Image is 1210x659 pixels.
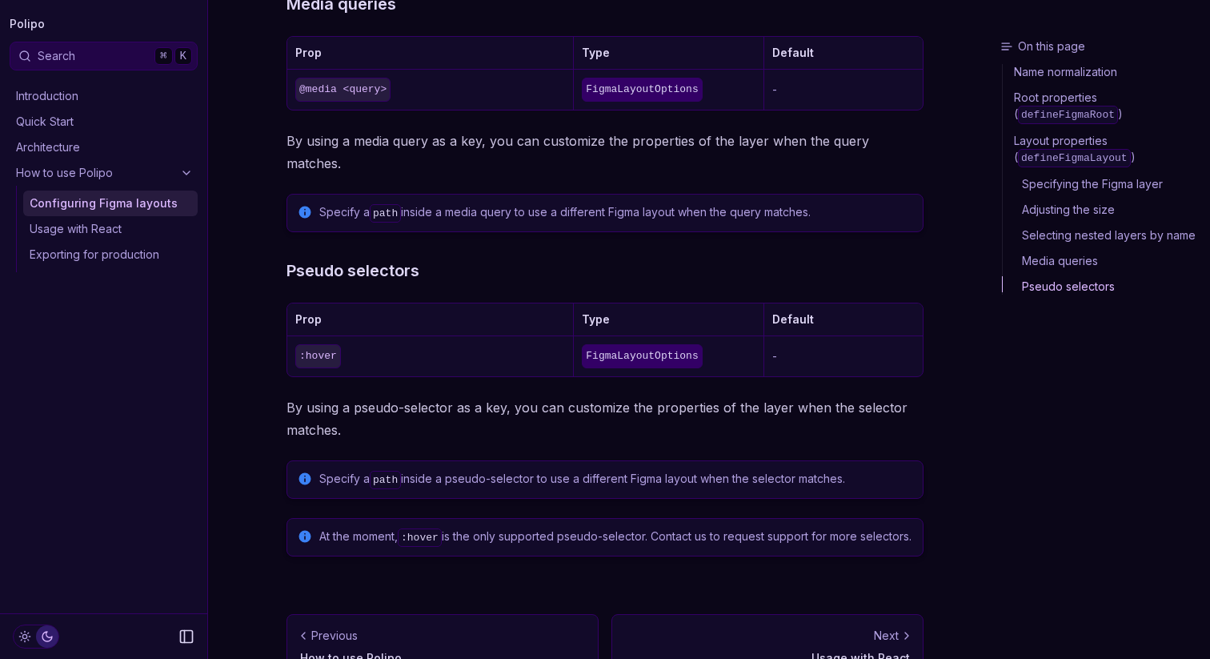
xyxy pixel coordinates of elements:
code: path [370,204,401,223]
h3: On this page [1000,38,1204,54]
span: - [772,349,777,363]
code: :hover [398,528,442,547]
button: Collapse Sidebar [174,624,199,649]
th: Prop [287,303,573,336]
code: FigmaLayoutOptions [582,78,702,102]
a: Polipo [10,13,45,35]
a: Pseudo selectors [1003,274,1204,295]
a: Pseudo selectors [286,258,419,283]
code: path [370,471,401,489]
a: Layout properties (defineFigmaLayout) [1003,128,1204,171]
code: @media <query> [295,78,391,102]
p: By using a pseudo-selector as a key, you can customize the properties of the layer when the selec... [286,396,924,441]
code: :hover [295,344,341,368]
code: defineFigmaLayout [1018,149,1131,167]
span: - [772,82,777,96]
th: Type [573,303,763,336]
a: Root properties (defineFigmaRoot) [1003,85,1204,128]
th: Type [573,37,763,70]
p: At the moment, is the only supported pseudo-selector. Contact us to request support for more sele... [319,528,913,546]
a: Introduction [10,83,198,109]
button: Search⌘K [10,42,198,70]
th: Default [763,303,923,336]
a: Architecture [10,135,198,160]
a: Adjusting the size [1003,197,1204,223]
a: Name normalization [1003,64,1204,85]
a: Specifying the Figma layer [1003,171,1204,197]
a: Selecting nested layers by name [1003,223,1204,248]
code: defineFigmaRoot [1018,106,1118,124]
p: Specify a inside a media query to use a different Figma layout when the query matches. [319,204,913,222]
th: Default [763,37,923,70]
a: How to use Polipo [10,160,198,186]
p: Previous [311,628,358,644]
p: By using a media query as a key, you can customize the properties of the layer when the query mat... [286,130,924,175]
button: Toggle Theme [13,625,59,649]
code: FigmaLayoutOptions [582,344,702,368]
a: Usage with React [23,216,198,242]
a: Configuring Figma layouts [23,191,198,216]
a: Media queries [1003,248,1204,274]
th: Prop [287,37,573,70]
p: Specify a inside a pseudo-selector to use a different Figma layout when the selector matches. [319,471,913,488]
a: Exporting for production [23,242,198,267]
p: Next [874,628,899,644]
a: Quick Start [10,109,198,135]
kbd: K [174,47,192,65]
kbd: ⌘ [154,47,172,65]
